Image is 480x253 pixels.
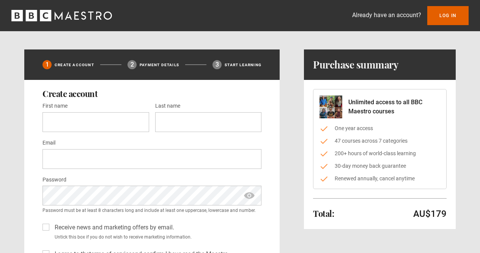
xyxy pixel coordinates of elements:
h2: Total: [313,209,334,218]
p: Already have an account? [352,11,421,20]
li: 47 courses across 7 categories [319,137,440,145]
li: One year access [319,124,440,132]
label: Password [42,175,66,185]
label: First name [42,102,68,111]
label: Receive news and marketing offers by email. [52,223,174,232]
div: 1 [42,60,52,69]
label: Email [42,138,55,148]
p: Payment details [140,62,179,68]
li: 200+ hours of world-class learning [319,150,440,158]
small: Password must be at least 8 characters long and include at least one uppercase, lowercase and num... [42,207,261,214]
small: Untick this box if you do not wish to receive marketing information. [52,234,261,240]
h2: Create account [42,89,261,98]
li: 30-day money back guarantee [319,162,440,170]
span: show password [243,186,255,205]
h1: Purchase summary [313,59,398,71]
svg: BBC Maestro [11,10,112,21]
label: Last name [155,102,180,111]
p: Create Account [55,62,94,68]
div: 3 [212,60,222,69]
p: AU$179 [413,208,447,220]
div: 2 [127,60,137,69]
p: Start learning [225,62,261,68]
p: Unlimited access to all BBC Maestro courses [348,98,440,116]
a: Log In [427,6,469,25]
li: Renewed annually, cancel anytime [319,175,440,183]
